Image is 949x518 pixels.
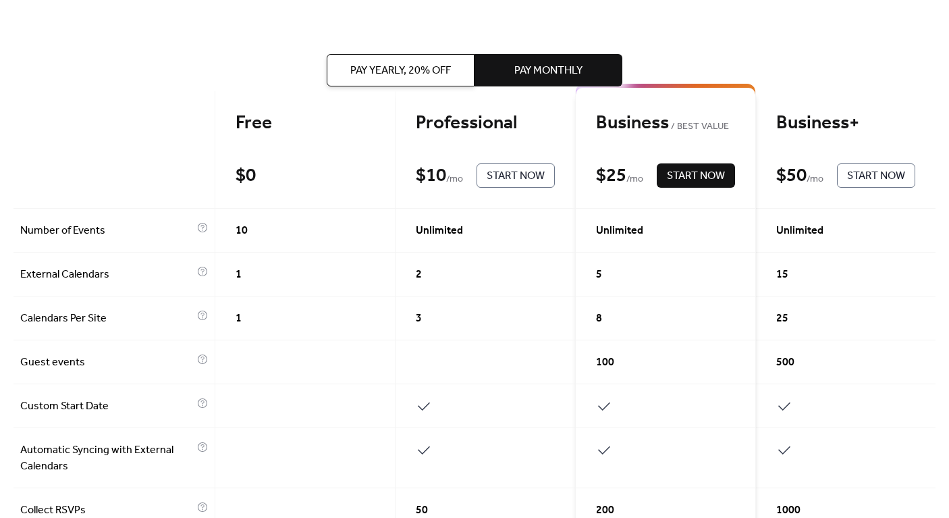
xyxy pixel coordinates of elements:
div: $ 0 [236,164,256,188]
span: 2 [416,267,422,283]
span: Calendars Per Site [20,311,194,327]
span: Number of Events [20,223,194,239]
span: Unlimited [776,223,823,239]
span: 3 [416,311,422,327]
span: 25 [776,311,788,327]
div: Business+ [776,111,915,135]
span: 10 [236,223,248,239]
span: 1 [236,267,242,283]
span: Custom Start Date [20,398,194,415]
span: Unlimited [416,223,463,239]
span: / mo [626,172,643,188]
span: Start Now [487,168,545,184]
span: / mo [807,172,823,188]
span: 100 [596,355,614,371]
span: Unlimited [596,223,643,239]
div: Free [236,111,375,135]
span: 15 [776,267,788,283]
span: Guest events [20,355,194,371]
button: Pay Yearly, 20% off [327,54,474,86]
div: Business [596,111,735,135]
span: Automatic Syncing with External Calendars [20,442,194,475]
button: Start Now [657,163,735,188]
span: / mo [446,172,463,188]
span: 5 [596,267,602,283]
div: $ 50 [776,164,807,188]
span: 500 [776,355,794,371]
button: Pay Monthly [474,54,622,86]
button: Start Now [477,163,555,188]
div: $ 25 [596,164,626,188]
button: Start Now [837,163,915,188]
span: Start Now [847,168,905,184]
span: 1 [236,311,242,327]
span: BEST VALUE [669,119,729,135]
span: 8 [596,311,602,327]
span: Pay Yearly, 20% off [350,63,451,79]
span: Start Now [667,168,725,184]
div: $ 10 [416,164,446,188]
span: Pay Monthly [514,63,582,79]
span: External Calendars [20,267,194,283]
